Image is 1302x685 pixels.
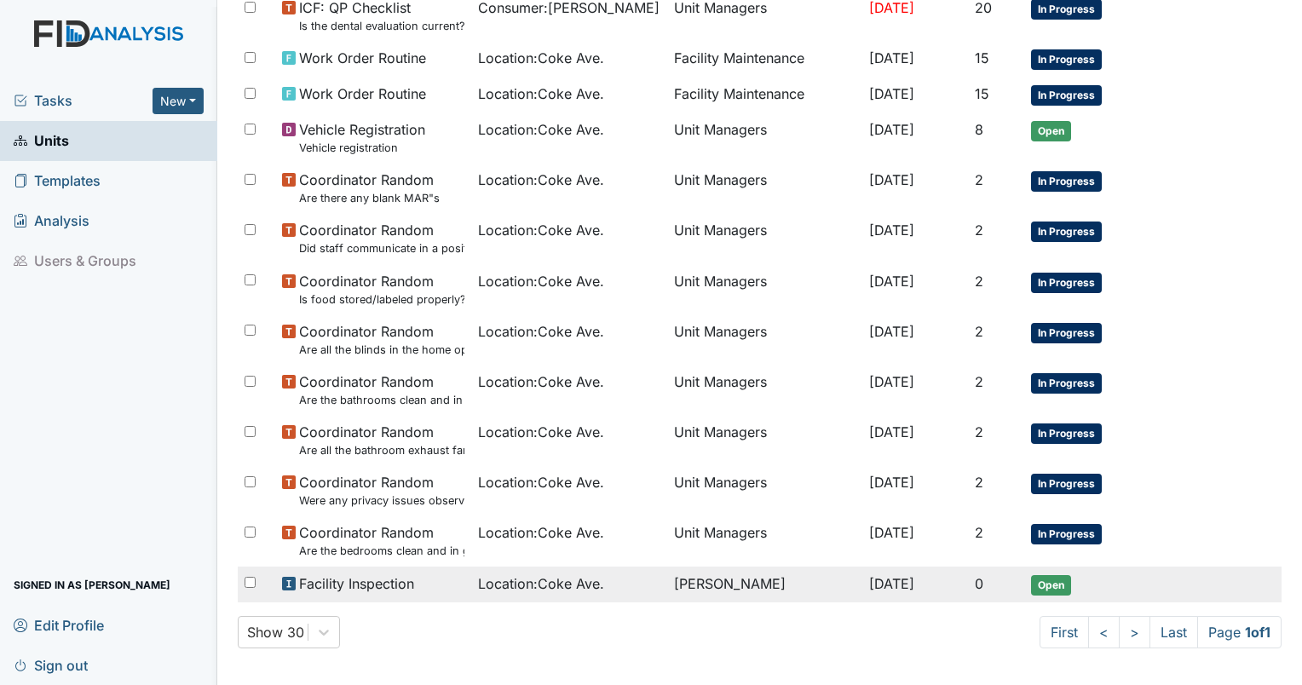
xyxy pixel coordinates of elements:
[1149,616,1198,648] a: Last
[299,342,464,358] small: Are all the blinds in the home operational and clean?
[1245,624,1270,641] strong: 1 of 1
[478,321,604,342] span: Location : Coke Ave.
[478,170,604,190] span: Location : Coke Ave.
[975,49,989,66] span: 15
[299,271,464,308] span: Coordinator Random Is food stored/labeled properly?
[1031,85,1102,106] span: In Progress
[869,85,914,102] span: [DATE]
[1031,575,1071,596] span: Open
[478,371,604,392] span: Location : Coke Ave.
[1197,616,1282,648] span: Page
[667,465,863,515] td: Unit Managers
[667,213,863,263] td: Unit Managers
[975,524,983,541] span: 2
[1031,49,1102,70] span: In Progress
[869,423,914,440] span: [DATE]
[14,168,101,194] span: Templates
[667,567,863,602] td: [PERSON_NAME]
[478,48,604,68] span: Location : Coke Ave.
[667,163,863,213] td: Unit Managers
[299,472,464,509] span: Coordinator Random Were any privacy issues observed?
[299,190,440,206] small: Are there any blank MAR"s
[14,128,69,154] span: Units
[299,371,464,408] span: Coordinator Random Are the bathrooms clean and in good repair?
[869,474,914,491] span: [DATE]
[975,121,983,138] span: 8
[667,77,863,112] td: Facility Maintenance
[299,321,464,358] span: Coordinator Random Are all the blinds in the home operational and clean?
[478,472,604,492] span: Location : Coke Ave.
[299,422,464,458] span: Coordinator Random Are all the bathroom exhaust fan covers clean and dust free?
[1031,121,1071,141] span: Open
[153,88,204,114] button: New
[14,612,104,638] span: Edit Profile
[667,41,863,77] td: Facility Maintenance
[299,220,464,256] span: Coordinator Random Did staff communicate in a positive demeanor with consumers?
[478,83,604,104] span: Location : Coke Ave.
[975,85,989,102] span: 15
[1040,616,1089,648] a: First
[1040,616,1282,648] nav: task-pagination
[14,652,88,678] span: Sign out
[869,121,914,138] span: [DATE]
[1031,524,1102,544] span: In Progress
[299,573,414,594] span: Facility Inspection
[975,171,983,188] span: 2
[1119,616,1150,648] a: >
[299,170,440,206] span: Coordinator Random Are there any blank MAR"s
[869,49,914,66] span: [DATE]
[299,240,464,256] small: Did staff communicate in a positive demeanor with consumers?
[667,112,863,163] td: Unit Managers
[299,492,464,509] small: Were any privacy issues observed?
[1031,273,1102,293] span: In Progress
[478,573,604,594] span: Location : Coke Ave.
[975,273,983,290] span: 2
[299,83,426,104] span: Work Order Routine
[478,220,604,240] span: Location : Coke Ave.
[1031,171,1102,192] span: In Progress
[869,575,914,592] span: [DATE]
[1031,373,1102,394] span: In Progress
[299,140,425,156] small: Vehicle registration
[869,171,914,188] span: [DATE]
[478,119,604,140] span: Location : Coke Ave.
[1088,616,1120,648] a: <
[975,575,983,592] span: 0
[299,119,425,156] span: Vehicle Registration Vehicle registration
[975,423,983,440] span: 2
[667,515,863,566] td: Unit Managers
[14,208,89,234] span: Analysis
[1031,222,1102,242] span: In Progress
[1031,423,1102,444] span: In Progress
[247,622,304,642] div: Show 30
[869,373,914,390] span: [DATE]
[869,323,914,340] span: [DATE]
[299,18,464,34] small: Is the dental evaluation current? (document the date, oral rating, and goal # if needed in the co...
[299,48,426,68] span: Work Order Routine
[299,522,464,559] span: Coordinator Random Are the bedrooms clean and in good repair?
[478,422,604,442] span: Location : Coke Ave.
[299,442,464,458] small: Are all the bathroom exhaust fan covers clean and dust free?
[667,314,863,365] td: Unit Managers
[14,90,153,111] a: Tasks
[667,415,863,465] td: Unit Managers
[975,222,983,239] span: 2
[14,572,170,598] span: Signed in as [PERSON_NAME]
[478,271,604,291] span: Location : Coke Ave.
[975,474,983,491] span: 2
[299,543,464,559] small: Are the bedrooms clean and in good repair?
[299,392,464,408] small: Are the bathrooms clean and in good repair?
[869,222,914,239] span: [DATE]
[299,291,464,308] small: Is food stored/labeled properly?
[975,323,983,340] span: 2
[478,522,604,543] span: Location : Coke Ave.
[667,365,863,415] td: Unit Managers
[667,264,863,314] td: Unit Managers
[975,373,983,390] span: 2
[1031,323,1102,343] span: In Progress
[1031,474,1102,494] span: In Progress
[869,524,914,541] span: [DATE]
[869,273,914,290] span: [DATE]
